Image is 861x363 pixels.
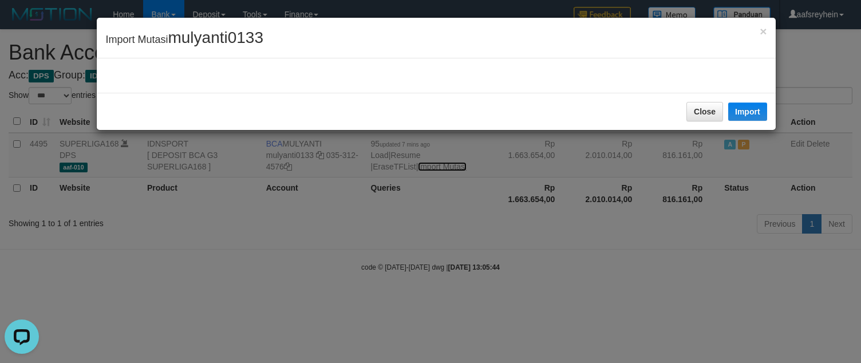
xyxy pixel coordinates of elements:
button: Close [686,102,723,121]
span: mulyanti0133 [168,29,263,46]
span: Import Mutasi [105,34,263,45]
span: × [760,25,767,38]
button: Open LiveChat chat widget [5,5,39,39]
button: Import [728,102,767,121]
button: Close [760,25,767,37]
